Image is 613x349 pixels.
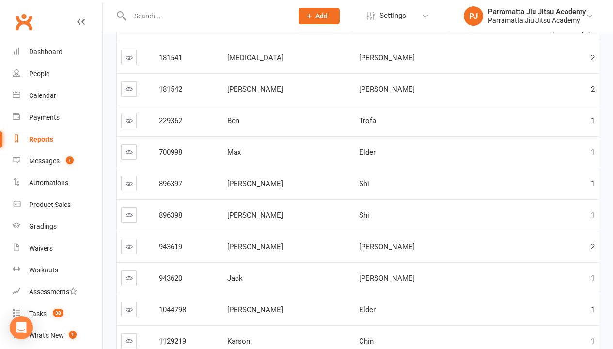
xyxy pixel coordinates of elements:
[29,179,68,187] div: Automations
[13,41,102,63] a: Dashboard
[159,116,182,125] span: 229362
[359,242,415,251] span: [PERSON_NAME]
[29,92,56,99] div: Calendar
[29,288,77,296] div: Assessments
[29,222,57,230] div: Gradings
[69,331,77,339] span: 1
[591,211,595,220] span: 1
[591,242,595,251] span: 2
[29,157,60,165] div: Messages
[159,211,182,220] span: 896398
[591,179,595,188] span: 1
[359,116,376,125] span: Trofa
[13,281,102,303] a: Assessments
[13,63,102,85] a: People
[159,274,182,283] span: 943620
[227,305,283,314] span: [PERSON_NAME]
[591,305,595,314] span: 1
[227,53,283,62] span: [MEDICAL_DATA]
[488,16,586,25] div: Parramatta Jiu Jitsu Academy
[299,8,340,24] button: Add
[591,337,595,346] span: 1
[159,148,182,157] span: 700998
[591,85,595,94] span: 2
[227,85,283,94] span: [PERSON_NAME]
[29,48,63,56] div: Dashboard
[227,337,250,346] span: Karson
[359,211,369,220] span: Shi
[13,325,102,347] a: What's New1
[159,85,182,94] span: 181542
[379,5,406,27] span: Settings
[159,305,186,314] span: 1044798
[464,6,483,26] div: PJ
[488,7,586,16] div: Parramatta Jiu Jitsu Academy
[159,179,182,188] span: 896397
[13,150,102,172] a: Messages 1
[359,148,376,157] span: Elder
[127,9,286,23] input: Search...
[159,53,182,62] span: 181541
[29,113,60,121] div: Payments
[29,201,71,208] div: Product Sales
[359,85,415,94] span: [PERSON_NAME]
[29,310,47,317] div: Tasks
[359,274,415,283] span: [PERSON_NAME]
[13,216,102,238] a: Gradings
[227,211,283,220] span: [PERSON_NAME]
[10,316,33,339] div: Open Intercom Messenger
[13,259,102,281] a: Workouts
[13,128,102,150] a: Reports
[315,12,328,20] span: Add
[359,337,374,346] span: Chin
[29,244,53,252] div: Waivers
[29,266,58,274] div: Workouts
[591,116,595,125] span: 1
[359,305,376,314] span: Elder
[227,116,239,125] span: Ben
[13,238,102,259] a: Waivers
[29,332,64,339] div: What's New
[13,172,102,194] a: Automations
[53,309,63,317] span: 38
[359,179,369,188] span: Shi
[29,135,53,143] div: Reports
[227,148,241,157] span: Max
[227,274,243,283] span: Jack
[591,274,595,283] span: 1
[359,53,415,62] span: [PERSON_NAME]
[159,242,182,251] span: 943619
[591,53,595,62] span: 2
[13,303,102,325] a: Tasks 38
[591,148,595,157] span: 1
[13,194,102,216] a: Product Sales
[159,337,186,346] span: 1129219
[13,85,102,107] a: Calendar
[13,107,102,128] a: Payments
[12,10,36,34] a: Clubworx
[66,156,74,164] span: 1
[29,70,49,78] div: People
[227,179,283,188] span: [PERSON_NAME]
[227,242,283,251] span: [PERSON_NAME]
